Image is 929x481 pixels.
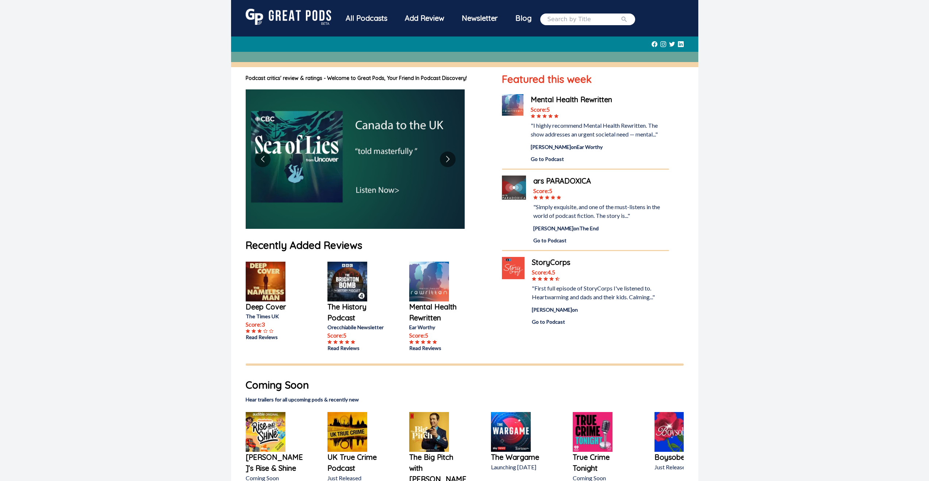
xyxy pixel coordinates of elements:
a: Newsletter [453,9,507,30]
div: Score: 5 [531,105,669,114]
p: Score: 3 [246,320,304,329]
p: The Times UK [246,312,304,320]
a: Mental Health Rewritten [531,94,669,105]
a: Read Reviews [246,333,304,341]
div: [PERSON_NAME] on Ear Worthy [531,143,669,151]
img: GreatPods [246,9,331,25]
div: Newsletter [453,9,507,28]
h1: Podcast critics' review & ratings - Welcome to Great Pods, Your Friend In Podcast Discovery! [246,74,488,82]
img: Deep Cover [246,262,285,301]
div: "I highly recommend Mental Health Rewritten. The show addresses an urgent societal need — mental..." [531,121,669,139]
a: Read Reviews [409,344,468,352]
a: UK True Crime Podcast [327,452,386,474]
button: Go to next slide [440,151,456,167]
img: Mental Health Rewritten [502,94,523,116]
h1: Coming Soon [246,377,684,393]
div: Score: 5 [533,186,669,195]
p: Score: 5 [409,331,468,340]
img: Boysober [654,412,694,452]
img: UK True Crime Podcast [327,412,367,452]
img: The History Podcast [327,262,367,301]
a: Go to Podcast [532,318,669,326]
img: image [246,89,465,229]
div: "First full episode of StoryCorps I've listened to. Heartwarming and dads and their kids. Calming... [532,284,669,301]
p: Ear Worthy [409,323,468,331]
a: Add Review [396,9,453,28]
h1: Recently Added Reviews [246,238,488,253]
img: The Big Pitch with Jimmy Carr [409,412,449,452]
a: ars PARADOXICA [533,176,669,186]
a: Boysober [654,452,713,463]
p: Orecchiabile Newsletter [327,323,386,331]
img: True Crime Tonight [573,412,613,452]
div: "Simply exquisite, and one of the must-listens in the world of podcast fiction. The story is..." [533,203,669,220]
p: Score: 5 [327,331,386,340]
a: StoryCorps [532,257,669,268]
a: Deep Cover [246,301,304,312]
h2: Hear trailers for all upcoming pods & recently new [246,396,684,403]
button: Go to previous slide [255,151,270,167]
a: [PERSON_NAME]’s Rise & Shine [246,452,304,474]
img: StoryCorps [502,257,524,279]
p: Just Released [654,463,713,472]
a: All Podcasts [337,9,396,30]
a: Go to Podcast [531,155,669,163]
p: Launching [DATE] [491,463,549,472]
input: Search by Title [548,15,621,24]
img: ars PARADOXICA [502,176,526,200]
img: Mental Health Rewritten [409,262,449,301]
img: Nick Jr’s Rise & Shine [246,412,285,452]
div: [PERSON_NAME] on The End [533,224,669,232]
a: Mental Health Rewritten [409,301,468,323]
a: The Wargame [491,452,549,463]
div: [PERSON_NAME] on [532,306,669,313]
h1: Featured this week [502,72,669,87]
a: Go to Podcast [533,236,669,244]
a: True Crime Tonight [573,452,631,474]
a: Blog [507,9,540,28]
div: Score: 4.5 [532,268,669,277]
img: The Wargame [491,412,531,452]
div: All Podcasts [337,9,396,28]
a: The History Podcast [327,301,386,323]
a: Read Reviews [327,344,386,352]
